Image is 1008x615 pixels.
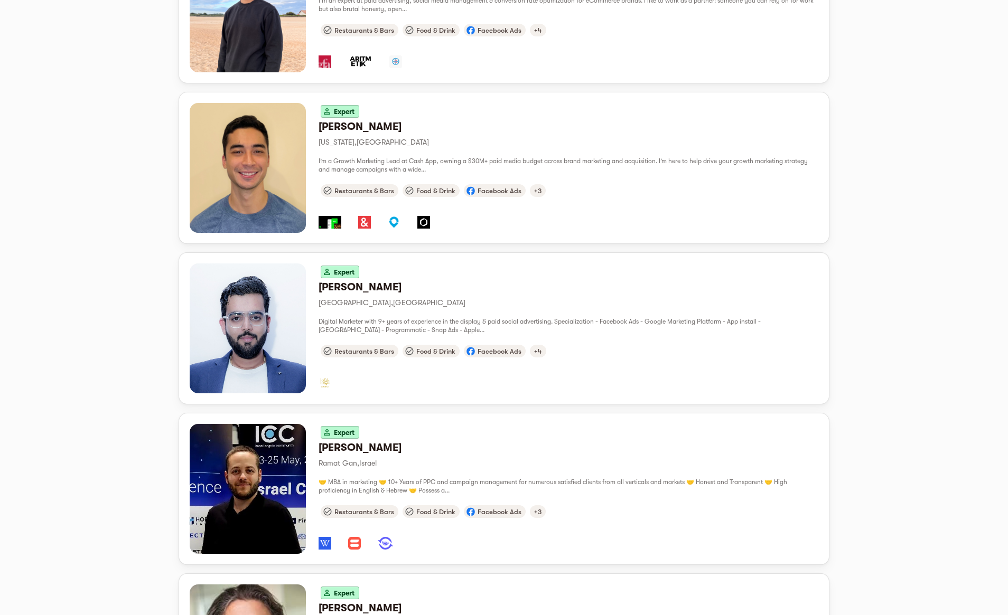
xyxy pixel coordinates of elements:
span: Restaurants & Bars [330,508,398,516]
span: Food & Drink [412,26,460,34]
span: Facebook Ads [473,26,526,34]
div: Worthy [319,537,331,550]
div: BlockBar [417,216,430,229]
span: Digital Marketer with 9+ years of experience in the display & paid social advertising. Specializa... [319,318,761,334]
div: Via [388,216,400,229]
span: +3 [530,508,546,516]
span: Restaurants & Bars [330,26,398,34]
div: Google Ads, B2C clients, ROAS (Return On Ad Spend) [530,505,546,518]
span: +4 [530,347,546,355]
p: Ramat Gan , Israel [319,457,818,469]
div: Aritmetik [348,55,372,68]
p: [US_STATE] , [GEOGRAPHIC_DATA] [319,136,818,148]
span: Restaurants & Bars [330,347,398,355]
span: I’m a Growth Marketing Lead at Cash App, owning a $30M+ paid media budget across brand marketing ... [319,157,808,173]
p: [GEOGRAPHIC_DATA] , [GEOGRAPHIC_DATA] [319,296,818,309]
span: Food & Drink [412,187,460,195]
div: Gibson Fine Art [319,55,331,68]
span: Expert [330,589,359,597]
img: facebook.svg [466,346,475,356]
h6: [PERSON_NAME] [319,120,818,134]
span: Facebook Ads [473,347,526,355]
button: Expert[PERSON_NAME][GEOGRAPHIC_DATA],[GEOGRAPHIC_DATA]Digital Marketer with 9+ years of experienc... [179,253,829,404]
img: facebook.svg [466,25,475,35]
button: Expert[PERSON_NAME]Ramat Gan,Israel🤝 MBA in marketing 🤝 10+ Years of PPC and campaign management ... [179,413,829,564]
h6: [PERSON_NAME] [319,441,818,455]
img: facebook.svg [466,507,475,516]
div: Google Ads, $2K - $5K budget, B2C clients, ROAS (Return On Ad Spend) [530,24,546,36]
span: Restaurants & Bars [330,187,398,195]
span: Food & Drink [412,347,460,355]
span: Food & Drink [412,508,460,516]
div: Star Laser [389,55,402,68]
div: Google Ads, B2C clients, ROAS (Return On Ad Spend) [530,184,546,197]
span: +4 [530,26,546,34]
img: facebook.svg [466,186,475,195]
span: +3 [530,187,546,195]
div: Google Ads, $2K - $5K budget, B2C clients, ROAS (Return On Ad Spend) [530,345,546,357]
h6: [PERSON_NAME] [319,280,818,294]
span: Facebook Ads [473,187,526,195]
div: Tradeit [378,537,433,550]
span: 🤝 MBA in marketing 🤝 10+ Years of PPC and campaign management for numerous satisfied clients from... [319,478,787,494]
span: Expert [330,108,359,116]
span: Expert [330,268,359,276]
div: Celsius [348,537,361,550]
span: Expert [330,429,359,437]
div: Hedley & Bennett [358,216,371,229]
div: Cash App [319,216,341,229]
span: Facebook Ads [473,508,526,516]
h6: [PERSON_NAME] [319,601,818,615]
div: Lootah Perfumes [319,376,331,389]
button: Expert[PERSON_NAME][US_STATE],[GEOGRAPHIC_DATA]I’m a Growth Marketing Lead at Cash App, owning a ... [179,92,829,243]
